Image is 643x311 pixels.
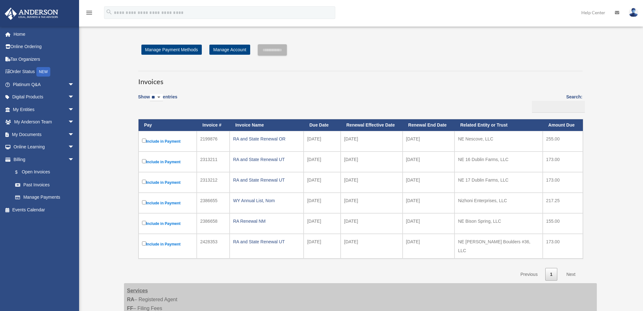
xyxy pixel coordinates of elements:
[532,101,585,113] input: Search:
[68,128,81,141] span: arrow_drop_down
[68,91,81,104] span: arrow_drop_down
[543,152,583,172] td: 173.00
[106,9,113,16] i: search
[127,306,133,311] strong: FF
[68,141,81,154] span: arrow_drop_down
[3,8,60,20] img: Anderson Advisors Platinum Portal
[341,131,403,152] td: [DATE]
[543,213,583,234] td: 155.00
[233,196,300,205] div: WY Annual List, Nom
[197,119,230,131] th: Invoice #: activate to sort column ascending
[304,213,341,234] td: [DATE]
[85,9,93,16] i: menu
[516,268,542,281] a: Previous
[4,141,84,153] a: Online Learningarrow_drop_down
[4,40,84,53] a: Online Ordering
[230,119,304,131] th: Invoice Name: activate to sort column ascending
[341,172,403,193] td: [DATE]
[4,203,84,216] a: Events Calendar
[9,191,81,204] a: Manage Payments
[4,91,84,103] a: Digital Productsarrow_drop_down
[142,139,146,143] input: Include in Payment
[197,172,230,193] td: 2313212
[233,217,300,226] div: RA Renewal NM
[68,78,81,91] span: arrow_drop_down
[127,288,148,293] strong: Services
[209,45,250,55] a: Manage Account
[454,119,542,131] th: Related Entity or Trust: activate to sort column ascending
[4,116,84,128] a: My Anderson Teamarrow_drop_down
[341,152,403,172] td: [DATE]
[341,119,403,131] th: Renewal Effective Date: activate to sort column ascending
[454,172,542,193] td: NE 17 Dublin Farms, LLC
[142,241,146,246] input: Include in Payment
[68,116,81,129] span: arrow_drop_down
[454,213,542,234] td: NE Bison Spring, LLC
[403,152,455,172] td: [DATE]
[403,119,455,131] th: Renewal End Date: activate to sort column ascending
[68,153,81,166] span: arrow_drop_down
[403,193,455,213] td: [DATE]
[403,213,455,234] td: [DATE]
[197,213,230,234] td: 2386658
[454,152,542,172] td: NE 16 Dublin Farms, LLC
[139,119,197,131] th: Pay: activate to sort column descending
[304,131,341,152] td: [DATE]
[304,193,341,213] td: [DATE]
[127,297,134,302] strong: RA
[545,268,557,281] a: 1
[9,166,77,179] a: $Open Invoices
[19,168,22,176] span: $
[543,119,583,131] th: Amount Due: activate to sort column ascending
[304,234,341,258] td: [DATE]
[4,128,84,141] a: My Documentsarrow_drop_down
[36,67,50,77] div: NEW
[304,152,341,172] td: [DATE]
[150,94,163,101] select: Showentries
[4,28,84,40] a: Home
[454,234,542,258] td: NE [PERSON_NAME] Boulders #36, LLC
[4,65,84,78] a: Order StatusNEW
[142,137,194,145] label: Include in Payment
[197,152,230,172] td: 2313211
[454,131,542,152] td: NE Nescove, LLC
[341,234,403,258] td: [DATE]
[197,234,230,258] td: 2428353
[142,178,194,186] label: Include in Payment
[233,176,300,184] div: RA and State Renewal UT
[543,193,583,213] td: 217.25
[341,213,403,234] td: [DATE]
[68,103,81,116] span: arrow_drop_down
[530,93,583,113] label: Search:
[142,240,194,248] label: Include in Payment
[543,131,583,152] td: 255.00
[341,193,403,213] td: [DATE]
[233,134,300,143] div: RA and State Renewal OR
[454,193,542,213] td: Nizhoni Enterprises, LLC
[4,53,84,65] a: Tax Organizers
[233,237,300,246] div: RA and State Renewal UT
[4,78,84,91] a: Platinum Q&Aarrow_drop_down
[85,11,93,16] a: menu
[543,234,583,258] td: 173.00
[142,158,194,166] label: Include in Payment
[403,172,455,193] td: [DATE]
[629,8,638,17] img: User Pic
[543,172,583,193] td: 173.00
[197,131,230,152] td: 2199876
[142,199,194,207] label: Include in Payment
[142,180,146,184] input: Include in Payment
[562,268,580,281] a: Next
[142,159,146,163] input: Include in Payment
[403,131,455,152] td: [DATE]
[304,119,341,131] th: Due Date: activate to sort column ascending
[142,220,194,227] label: Include in Payment
[142,221,146,225] input: Include in Payment
[4,153,81,166] a: Billingarrow_drop_down
[304,172,341,193] td: [DATE]
[9,178,81,191] a: Past Invoices
[141,45,202,55] a: Manage Payment Methods
[138,93,177,108] label: Show entries
[142,200,146,204] input: Include in Payment
[233,155,300,164] div: RA and State Renewal UT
